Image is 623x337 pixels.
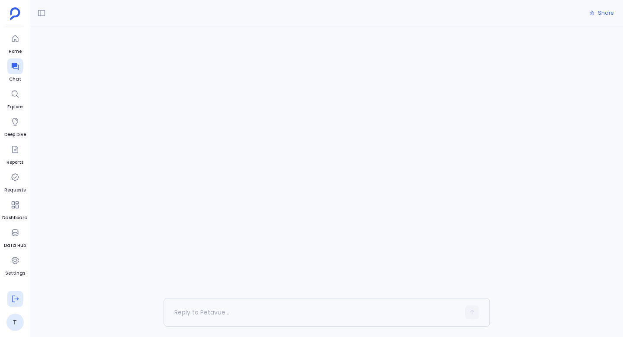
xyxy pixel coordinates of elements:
span: Share [598,10,613,16]
a: Home [7,31,23,55]
img: petavue logo [10,7,20,20]
a: Explore [7,86,23,110]
span: Conversation not found [164,46,490,55]
span: Chat [7,76,23,83]
button: Share [584,7,619,19]
a: Data Hub [4,225,26,249]
span: Requests [4,187,26,194]
span: Explore [7,104,23,110]
span: Home [7,48,23,55]
a: Settings [5,253,25,277]
span: Dashboard [2,214,28,221]
a: Reports [6,142,23,166]
a: Deep Dive [4,114,26,138]
a: T [6,314,24,331]
a: Dashboard [2,197,28,221]
span: Deep Dive [4,131,26,138]
a: Requests [4,169,26,194]
span: Settings [5,270,25,277]
span: Reports [6,159,23,166]
span: Data Hub [4,242,26,249]
a: Chat [7,58,23,83]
